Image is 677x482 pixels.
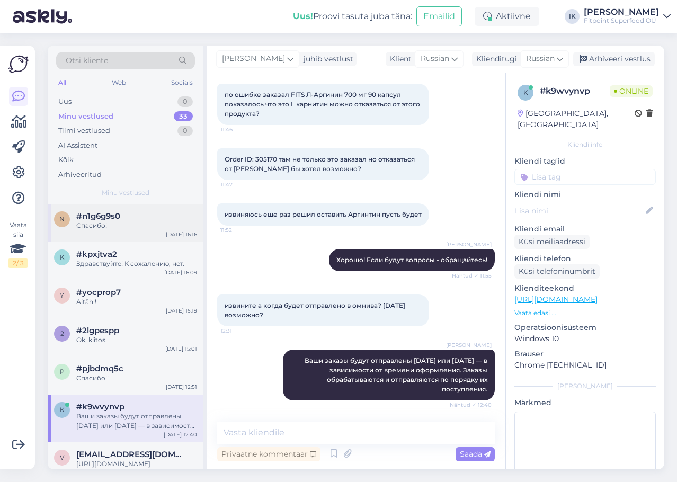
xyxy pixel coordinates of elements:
input: Lisa nimi [515,205,644,217]
span: k [523,88,528,96]
p: Chrome [TECHNICAL_ID] [514,360,656,371]
div: [PERSON_NAME] [584,8,659,16]
input: Lisa tag [514,169,656,185]
div: Vaata siia [8,220,28,268]
span: k [60,253,65,261]
span: Nähtud ✓ 11:55 [452,272,492,280]
span: vantus1981@gmail.com [76,450,186,459]
div: Klient [386,53,412,65]
div: AI Assistent [58,140,97,151]
span: v [60,453,64,461]
div: [DATE] 15:19 [166,307,197,315]
span: Online [610,85,653,97]
div: Tiimi vestlused [58,126,110,136]
div: 2 / 3 [8,258,28,268]
div: Kliendi info [514,140,656,149]
p: Kliendi nimi [514,189,656,200]
div: Спасибо! [76,221,197,230]
div: [DATE] 16:16 [166,230,197,238]
div: Здравствуйте! К сожалению, нет. [76,259,197,269]
span: #pjbdmq5c [76,364,123,373]
span: Saada [460,449,491,459]
div: Socials [169,76,195,90]
div: 33 [174,111,193,122]
div: Спасибо!! [76,373,197,383]
p: Kliendi email [514,224,656,235]
span: 2 [60,329,64,337]
span: #n1g6g9s0 [76,211,120,221]
div: Klienditugi [472,53,517,65]
span: Russian [421,53,449,65]
span: [PERSON_NAME] [446,240,492,248]
span: n [59,215,65,223]
span: #yocprop7 [76,288,121,297]
div: Minu vestlused [58,111,113,122]
div: [DATE] 12:40 [164,431,197,439]
span: 12:31 [220,327,260,335]
div: Ваши заказы будут отправлены [DATE] или [DATE] — в зависимости от времени оформления. Заказы обра... [76,412,197,431]
b: Uus! [293,11,313,21]
div: Fitpoint Superfood OÜ [584,16,659,25]
span: Minu vestlused [102,188,149,198]
div: [DATE] 15:01 [165,345,197,353]
span: y [60,291,64,299]
div: Aitäh ! [76,297,197,307]
div: Web [110,76,128,90]
div: Arhiveeri vestlus [573,52,655,66]
span: Otsi kliente [66,55,108,66]
a: [URL][DOMAIN_NAME] [514,294,598,304]
span: Russian [526,53,555,65]
span: #kpxjtva2 [76,249,117,259]
span: Order ID: 305170 там не только это заказал но отказаться от [PERSON_NAME] бы хотел возможно? [225,155,416,173]
div: [PERSON_NAME] [514,381,656,391]
p: Windows 10 [514,333,656,344]
div: 0 [177,126,193,136]
span: [PERSON_NAME] [222,53,285,65]
p: Kliendi tag'id [514,156,656,167]
div: juhib vestlust [299,53,353,65]
div: 0 [177,96,193,107]
span: 11:52 [220,226,260,234]
div: Proovi tasuta juba täna: [293,10,412,23]
span: Хорошо! Если будут вопросы - обращайтесь! [336,256,487,264]
div: IK [565,9,580,24]
span: извините а когда будет отправлено в омнива? [DATE] возможно? [225,301,407,319]
span: Ваши заказы будут отправлены [DATE] или [DATE] — в зависимости от времени оформления. Заказы обра... [305,356,489,393]
div: Uus [58,96,72,107]
p: Kliendi telefon [514,253,656,264]
div: Ok, kiitos [76,335,197,345]
span: 11:47 [220,181,260,189]
div: [DATE] 16:09 [164,269,197,276]
span: по ошибке заказал FITS Л-Аргинин 700 мг 90 капсул показалось что это L карнитин можно отказаться ... [225,91,422,118]
div: Küsi meiliaadressi [514,235,590,249]
span: p [60,368,65,376]
button: Emailid [416,6,462,26]
span: k [60,406,65,414]
p: Klienditeekond [514,283,656,294]
div: Privaatne kommentaar [217,447,320,461]
span: Nähtud ✓ 12:40 [450,401,492,409]
p: Brauser [514,349,656,360]
img: Askly Logo [8,54,29,74]
div: [URL][DOMAIN_NAME] [76,459,197,469]
p: Operatsioonisüsteem [514,322,656,333]
p: Märkmed [514,397,656,408]
div: Küsi telefoninumbrit [514,264,600,279]
div: # k9wvynvp [540,85,610,97]
div: Kõik [58,155,74,165]
span: [PERSON_NAME] [446,341,492,349]
div: Aktiivne [475,7,539,26]
div: Arhiveeritud [58,169,102,180]
span: #2lgpespp [76,326,119,335]
span: извиняюсь еще раз решил оставить Аргинтин пусть будет [225,210,422,218]
div: All [56,76,68,90]
div: [DATE] 12:51 [166,383,197,391]
div: [GEOGRAPHIC_DATA], [GEOGRAPHIC_DATA] [518,108,635,130]
span: #k9wvynvp [76,402,124,412]
p: Vaata edasi ... [514,308,656,318]
a: [PERSON_NAME]Fitpoint Superfood OÜ [584,8,671,25]
span: 11:46 [220,126,260,133]
div: [DATE] 10:20 [164,469,197,477]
